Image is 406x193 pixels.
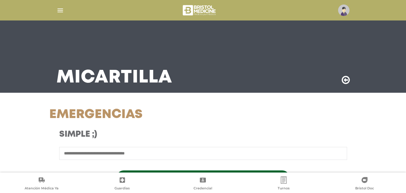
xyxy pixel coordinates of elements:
[278,186,290,191] span: Turnos
[82,176,163,192] a: Guardias
[25,186,59,191] span: Atención Médica Ya
[56,7,64,14] img: Cober_menu-lines-white.svg
[243,176,324,192] a: Turnos
[324,176,405,192] a: Bristol Doc
[56,70,172,86] h3: Mi Cartilla
[338,5,350,16] img: profile-placeholder.svg
[1,176,82,192] a: Atención Médica Ya
[49,107,252,122] h1: Emergencias
[59,129,242,140] h3: Simple ;)
[194,186,212,191] span: Credencial
[114,186,130,191] span: Guardias
[182,3,218,17] img: bristol-medicine-blanco.png
[355,186,374,191] span: Bristol Doc
[163,176,243,192] a: Credencial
